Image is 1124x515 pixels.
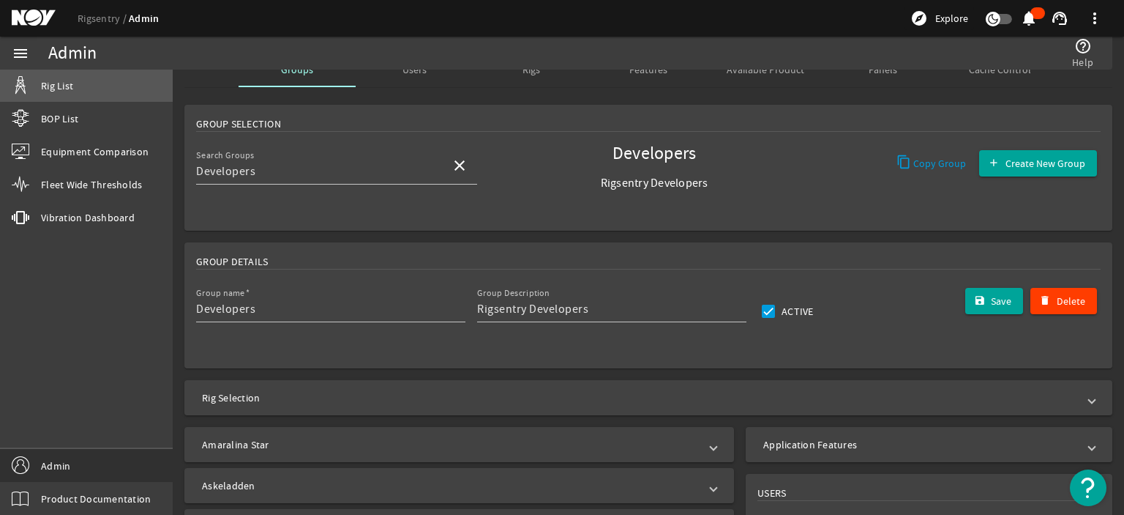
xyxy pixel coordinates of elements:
[184,427,734,462] mat-expansion-panel-header: Amaralina Star
[629,64,667,75] span: Features
[281,64,313,75] span: Groups
[913,156,966,171] span: Copy Group
[129,12,159,26] a: Admin
[1051,10,1068,27] mat-icon: support_agent
[41,78,73,93] span: Rig List
[196,116,281,131] span: Group Selection
[779,304,814,319] label: Active
[196,150,255,161] mat-label: Search Groups
[891,150,973,177] button: Copy Group
[196,288,245,299] mat-label: Group name
[1074,37,1092,55] mat-icon: help_outline
[727,64,804,75] span: Available Product
[1020,10,1038,27] mat-icon: notifications
[746,427,1112,462] mat-expansion-panel-header: Application Features
[965,288,1024,314] button: Save
[1005,156,1085,171] span: Create New Group
[202,437,699,452] mat-panel-title: Amaralina Star
[757,486,786,500] span: USERS
[514,176,795,190] span: Rigsentry Developers
[41,144,149,159] span: Equipment Comparison
[41,210,135,225] span: Vibration Dashboard
[910,10,928,27] mat-icon: explore
[402,64,427,75] span: Users
[451,157,468,174] mat-icon: close
[41,492,151,506] span: Product Documentation
[41,177,142,192] span: Fleet Wide Thresholds
[979,150,1097,177] button: Create New Group
[935,11,968,26] span: Explore
[41,459,70,473] span: Admin
[1077,1,1112,36] button: more_vert
[904,7,974,30] button: Explore
[184,468,734,503] mat-expansion-panel-header: Askeladden
[991,294,1011,308] span: Save
[763,437,1077,452] mat-panel-title: Application Features
[202,390,1077,405] mat-panel-title: Rig Selection
[202,478,699,493] mat-panel-title: Askeladden
[1072,55,1093,70] span: Help
[184,380,1112,415] mat-expansion-panel-header: Rig Selection
[522,64,540,75] span: Rigs
[48,46,97,61] div: Admin
[514,147,795,161] span: Developers
[78,12,129,25] a: Rigsentry
[1030,288,1097,314] button: Delete
[1070,470,1106,506] button: Open Resource Center
[477,288,550,299] mat-label: Group Description
[12,209,29,226] mat-icon: vibration
[869,64,897,75] span: Panels
[1057,294,1085,308] span: Delete
[12,45,29,62] mat-icon: menu
[41,111,78,126] span: BOP List
[196,163,439,180] input: Search
[196,254,268,269] span: Group Details
[969,64,1031,75] span: Cache Control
